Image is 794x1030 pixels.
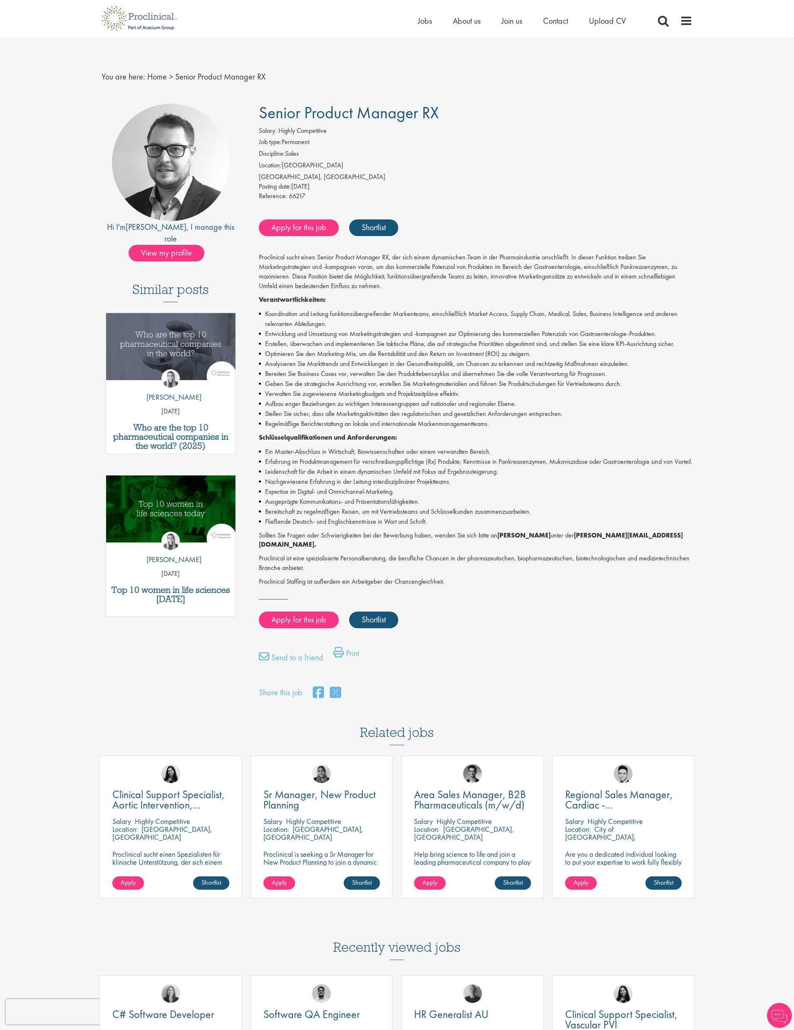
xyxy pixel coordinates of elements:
span: Clinical Support Specialist, Aortic Intervention, Vascular [112,787,225,822]
a: breadcrumb link [147,71,167,82]
p: Highly Competitive [588,816,643,826]
a: Upload CV [589,15,626,26]
a: [PERSON_NAME] [126,221,186,232]
a: Shortlist [645,876,682,890]
p: [DATE] [106,569,236,579]
a: Shortlist [193,876,229,890]
a: share on facebook [313,684,324,702]
a: share on twitter [330,684,341,702]
label: Discipline: [259,149,285,159]
h3: Top 10 women in life sciences [DATE] [110,585,231,604]
img: imeage of recruiter Niklas Kaminski [112,104,229,221]
a: Apply [414,876,446,890]
img: Timothy Deschamps [312,984,331,1003]
a: Shortlist [349,219,398,236]
span: Regional Sales Manager, Cardiac - [GEOGRAPHIC_DATA] [565,787,673,822]
img: Top 10 pharmaceutical companies in the world 2025 [106,313,236,380]
a: About us [453,15,481,26]
p: Proclinical is seeking a Sr Manager for New Product Planning to join a dynamic team on a permanen... [263,850,380,874]
a: Software QA Engineer [263,1009,380,1020]
li: Erfahrung im Produktmanagement für verschreibungspflichtige (Rx) Produkte; Kenntnisse in Pankreas... [259,457,693,467]
p: [PERSON_NAME] [140,392,201,403]
span: Salary [112,816,131,826]
span: 66217 [289,192,305,200]
a: Send to a friend [259,651,323,668]
span: Senior Product Manager RX [175,71,265,82]
li: Ein Master-Abschluss in Wirtschaft, Biowissenschaften oder einem verwandten Bereich. [259,447,693,457]
strong: Schlüsselqualifikationen und Anforderungen: [259,433,397,442]
a: Max Slevogt [463,764,482,783]
p: Highly Competitive [286,816,341,826]
a: Who are the top 10 pharmaceutical companies in the world? (2025) [110,423,231,450]
label: Salary: [259,126,277,136]
p: Sollten Sie Fragen oder Schwierigkeiten bei der Bewerbung haben, wenden Sie sich bitte an unter der [259,531,693,550]
a: Clinical Support Specialist, Vascular PVI [565,1009,682,1030]
span: Location: [414,824,439,834]
img: Mia Kellerman [161,984,180,1003]
div: Job description [259,253,693,586]
label: Reference: [259,192,287,201]
span: C# Software Developer [112,1007,214,1021]
span: Posting date: [259,182,291,191]
span: Apply [422,878,437,887]
li: Leidenschaft für die Arbeit in einem dynamischen Umfeld mit Fokus auf Ergebnissteigerung. [259,467,693,477]
p: [GEOGRAPHIC_DATA], [GEOGRAPHIC_DATA] [414,824,514,842]
a: Shortlist [344,876,380,890]
li: Nachgewiesene Erfahrung in der Leitung interdisziplinärer Projektteams. [259,477,693,487]
p: Proclinical sucht einen Senior Product Manager RX, der sich einem dynamischen Team in der Pharmai... [259,253,693,291]
a: Apply for this job [259,612,339,628]
p: [GEOGRAPHIC_DATA], [GEOGRAPHIC_DATA] [112,824,212,842]
a: Hannah Burke [PERSON_NAME] [140,532,201,569]
p: Help bring science to life and join a leading pharmaceutical company to play a key role in drivin... [414,850,531,882]
iframe: reCAPTCHA [6,999,112,1024]
a: Print [333,647,359,664]
li: Regelmäßige Berichterstattung an lokale und internationale Markenmanagementteams. [259,419,693,429]
a: Apply [112,876,144,890]
span: Apply [272,878,287,887]
a: Jobs [418,15,432,26]
li: Bereitschaft zu regelmäßigen Reisen, um mit Vertriebsteams und Schlüsselkunden zusammenzuarbeiten. [259,507,693,517]
img: Indre Stankeviciute [161,764,180,783]
li: Stellen Sie sicher, dass alle Marketingaktivitäten den regulatorischen und gesetzlichen Anforderu... [259,409,693,419]
div: [DATE] [259,182,693,192]
span: Apply [121,878,136,887]
span: View my profile [129,245,204,261]
a: Shortlist [495,876,531,890]
li: Bereiten Sie Business Cases vor, verwalten Sie den Produktlebenszyklus und übernehmen Sie die vol... [259,369,693,379]
li: Geben Sie die strategische Ausrichtung vor, erstellen Sie Marketingmaterialien und führen Sie Pro... [259,379,693,389]
a: Area Sales Manager, B2B Pharmaceuticals (m/w/d) [414,789,531,810]
div: [GEOGRAPHIC_DATA], [GEOGRAPHIC_DATA] [259,172,693,182]
img: Chatbot [767,1003,792,1028]
span: Apply [573,878,588,887]
li: Analysieren Sie Markttrends und Entwicklungen in der Gesundheitspolitik, um Chancen zu erkennen u... [259,359,693,369]
p: Proclinical ist eine spezialisierte Personalberatung, die berufliche Chancen in der pharmazeutisc... [259,554,693,573]
a: Apply for this job [259,219,339,236]
span: HR Generalist AU [414,1007,489,1021]
span: Highly Competitive [278,126,327,135]
a: Shortlist [349,612,398,628]
a: HR Generalist AU [414,1009,531,1020]
img: Connor Lynes [614,764,633,783]
img: Anjali Parbhu [312,764,331,783]
h3: Related jobs [360,704,434,745]
span: Location: [565,824,591,834]
strong: [PERSON_NAME] [497,531,551,540]
span: Software QA Engineer [263,1007,360,1021]
label: Location: [259,161,282,170]
span: Contact [543,15,568,26]
span: Senior Product Manager RX [259,102,439,123]
a: Join us [501,15,522,26]
a: Link to a post [106,313,236,387]
li: Fließende Deutsch- und Englischkenntnisse in Wort und Schrift. [259,517,693,527]
p: [GEOGRAPHIC_DATA], [GEOGRAPHIC_DATA] [263,824,363,842]
img: Indre Stankeviciute [614,984,633,1003]
li: Sales [259,149,693,161]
